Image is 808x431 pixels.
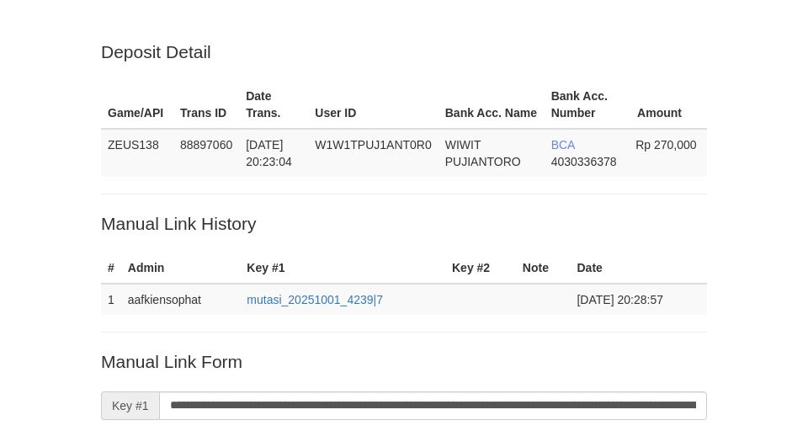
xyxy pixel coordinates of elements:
td: 88897060 [173,129,239,177]
a: mutasi_20251001_4239|7 [247,293,383,306]
th: User ID [308,81,438,129]
span: [DATE] 20:23:04 [246,138,292,168]
span: W1W1TPUJ1ANT0R0 [315,138,431,152]
td: 1 [101,284,121,315]
span: Copy 4030336378 to clipboard [551,155,617,168]
td: [DATE] 20:28:57 [570,284,707,315]
td: ZEUS138 [101,129,173,177]
td: aafkiensophat [121,284,241,315]
p: Manual Link Form [101,349,707,374]
th: Bank Acc. Name [439,81,545,129]
th: Trans ID [173,81,239,129]
th: Key #2 [445,253,516,284]
span: BCA [551,138,575,152]
span: Key #1 [101,391,159,420]
th: Game/API [101,81,173,129]
th: Admin [121,253,241,284]
th: Key #1 [240,253,445,284]
th: # [101,253,121,284]
span: Rp 270,000 [635,138,696,152]
th: Date Trans. [239,81,308,129]
th: Note [516,253,571,284]
span: WIWIT PUJIANTORO [445,138,521,168]
th: Amount [629,81,707,129]
p: Deposit Detail [101,40,707,64]
th: Date [570,253,707,284]
p: Manual Link History [101,211,707,236]
th: Bank Acc. Number [545,81,629,129]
